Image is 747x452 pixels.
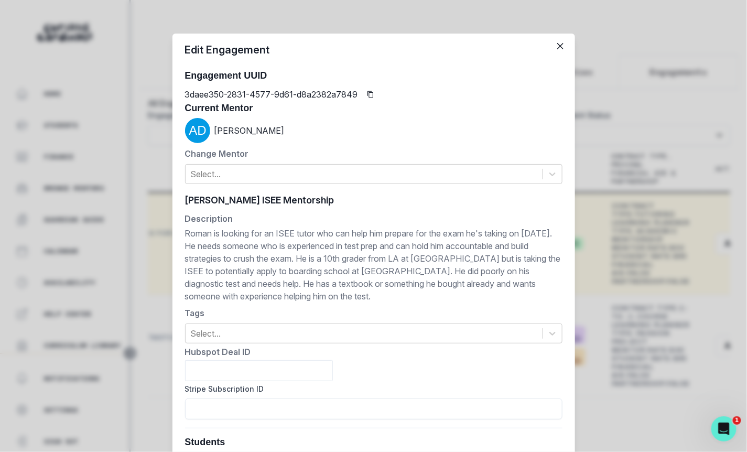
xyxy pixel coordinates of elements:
h3: Engagement UUID [185,70,562,82]
p: 3daee350-2831-4577-9d61-d8a2382a7849 [185,88,358,101]
label: Stripe Subscription ID [185,383,556,394]
p: Tags [185,307,562,319]
span: [PERSON_NAME] ISEE Mentorship [185,192,334,208]
img: Aissatou [185,118,210,143]
button: Copied to clipboard [362,86,379,103]
header: Edit Engagement [172,34,575,66]
span: 1 [733,416,741,425]
iframe: Intercom live chat [711,416,737,442]
label: Description [185,212,556,225]
p: [PERSON_NAME] [214,124,285,137]
button: Close [552,38,569,55]
h3: Current Mentor [185,103,562,114]
h3: Students [185,437,562,448]
span: Roman is looking for an ISEE tutor who can help him prepare for the exam he's taking on [DATE]. H... [185,225,562,305]
p: Hubspot Deal ID [185,346,562,358]
p: Change Mentor [185,147,562,160]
